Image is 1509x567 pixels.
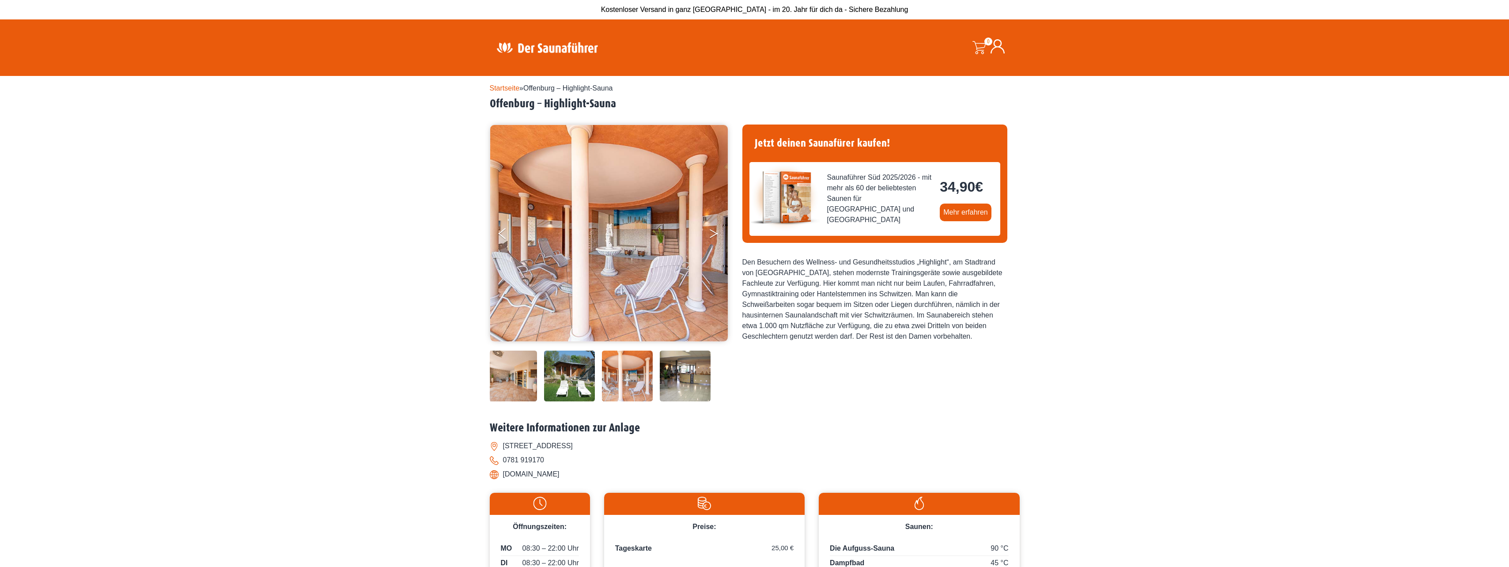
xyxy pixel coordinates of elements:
[975,179,983,195] span: €
[991,543,1008,554] span: 90 °C
[490,421,1020,435] h2: Weitere Informationen zur Anlage
[609,497,800,510] img: Preise-weiss.svg
[823,497,1015,510] img: Flamme-weiss.svg
[490,453,1020,467] li: 0781 919170
[501,543,512,554] span: MO
[709,224,731,246] button: Next
[490,439,1020,453] li: [STREET_ADDRESS]
[490,467,1020,481] li: [DOMAIN_NAME]
[772,543,794,553] span: 25,00 €
[615,543,794,554] p: Tageskarte
[905,523,933,530] span: Saunen:
[742,257,1007,342] div: Den Besuchern des Wellness- und Gesundheitsstudios „Highlight“, am Stadtrand von [GEOGRAPHIC_DATA...
[513,523,567,530] span: Öffnungszeiten:
[601,6,908,13] span: Kostenloser Versand in ganz [GEOGRAPHIC_DATA] - im 20. Jahr für dich da - Sichere Bezahlung
[749,132,1000,155] h4: Jetzt deinen Saunafürer kaufen!
[490,84,613,92] span: »
[499,224,521,246] button: Previous
[940,204,991,221] a: Mehr erfahren
[830,544,894,552] span: Die Aufguss-Sauna
[984,38,992,45] span: 0
[490,97,1020,111] h2: Offenburg – Highlight-Sauna
[749,162,820,233] img: der-saunafuehrer-2025-sued.jpg
[827,172,933,225] span: Saunaführer Süd 2025/2026 - mit mehr als 60 der beliebtesten Saunen für [GEOGRAPHIC_DATA] und [GE...
[494,497,586,510] img: Uhr-weiss.svg
[522,543,579,554] span: 08:30 – 22:00 Uhr
[940,179,983,195] bdi: 34,90
[692,523,716,530] span: Preise:
[490,84,520,92] a: Startseite
[830,559,864,567] span: Dampfbad
[523,84,613,92] span: Offenburg – Highlight-Sauna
